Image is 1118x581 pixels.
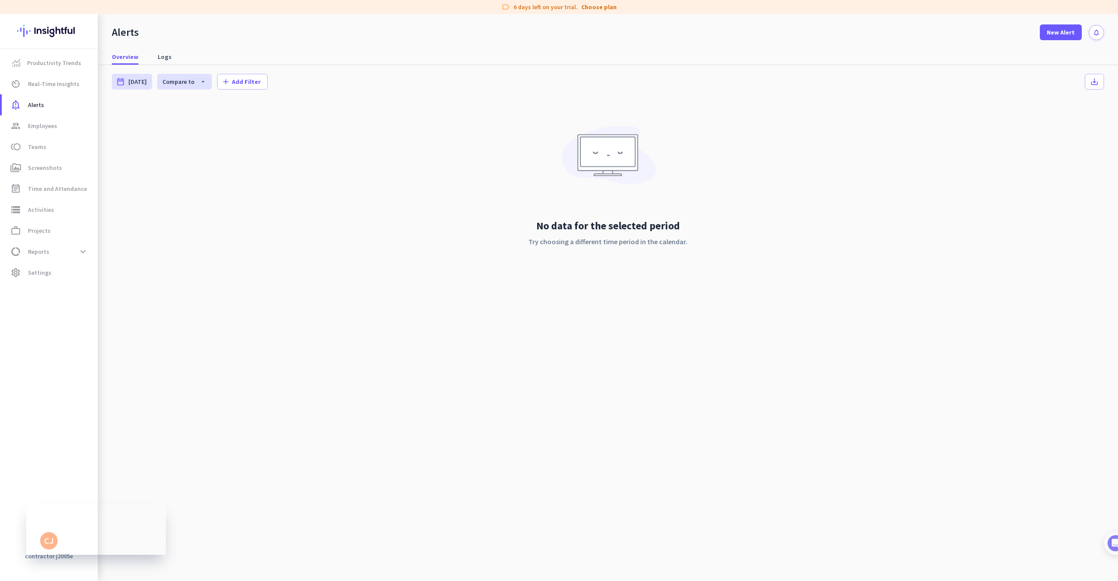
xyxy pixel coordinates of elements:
i: notifications [1093,29,1100,36]
span: Settings [28,267,52,278]
a: tollTeams [2,136,98,157]
i: settings [10,267,21,278]
i: data_usage [10,246,21,257]
iframe: Insightful Status [26,505,166,555]
i: work_outline [10,225,21,236]
i: toll [10,142,21,152]
button: New Alert [1040,24,1082,40]
a: perm_mediaScreenshots [2,157,98,178]
a: Choose plan [581,3,617,11]
button: expand_more [75,244,91,259]
span: Teams [28,142,46,152]
a: data_usageReportsexpand_more [2,241,98,262]
img: No data [558,119,658,197]
a: event_noteTime and Attendance [2,178,98,199]
span: Compare to [162,78,194,86]
span: Reports [28,246,49,257]
a: settingsSettings [2,262,98,283]
button: addAdd Filter [217,74,268,90]
i: event_note [10,183,21,194]
div: Alerts [112,26,139,39]
a: menu-itemProductivity Trends [2,52,98,73]
img: menu-item [12,59,20,67]
span: Time and Attendance [28,183,87,194]
span: Employees [28,121,57,131]
i: storage [10,204,21,215]
span: Projects [28,225,51,236]
i: perm_media [10,163,21,173]
span: Real-Time Insights [28,79,79,89]
button: save_alt [1085,74,1104,90]
i: save_alt [1090,77,1099,86]
i: group [10,121,21,131]
span: Overview [112,52,138,61]
h2: No data for the selected period [528,219,687,233]
span: [DATE] [128,77,147,86]
i: label [501,3,510,11]
span: Screenshots [28,163,62,173]
span: New Alert [1047,28,1075,37]
i: notification_important [10,100,21,110]
a: storageActivities [2,199,98,220]
span: Activities [28,204,54,215]
a: groupEmployees [2,115,98,136]
span: Alerts [28,100,44,110]
a: notification_importantAlerts [2,94,98,115]
i: av_timer [10,79,21,89]
button: notifications [1089,25,1104,40]
i: arrow_drop_down [194,78,207,85]
span: Productivity Trends [27,58,81,68]
a: work_outlineProjects [2,220,98,241]
p: Try choosing a different time period in the calendar. [528,236,687,247]
a: av_timerReal-Time Insights [2,73,98,94]
i: date_range [116,77,125,86]
img: Insightful logo [17,14,81,48]
span: Logs [158,52,172,61]
i: add [221,77,230,86]
span: Add Filter [232,77,261,86]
